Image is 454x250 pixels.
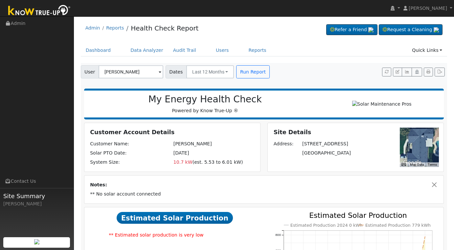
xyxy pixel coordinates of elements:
a: Audit Trail [168,44,201,56]
a: Dashboard [81,44,116,56]
span: ) [241,159,243,165]
a: Health Check Report [131,24,198,32]
img: Google [401,158,423,167]
a: Open this area in Google Maps (opens a new window) [401,158,423,167]
td: ** No solar account connected [89,189,439,198]
button: Login As - disabled [412,68,422,77]
button: Run Report [236,65,269,78]
span: 10.7 kW [173,159,193,165]
text: Estimated Production 2024 0 kWh [290,223,363,228]
button: Keyboard shortcuts [401,162,406,167]
button: Export Interval Data [435,68,445,77]
strong: Customer Account Details [90,129,174,135]
text: Estimated Solar Production [309,211,407,219]
img: retrieve [368,27,374,32]
span: ( [193,159,194,165]
a: Data Analyzer [125,44,168,56]
td: [STREET_ADDRESS] [301,139,367,149]
a: Reports [244,44,271,56]
img: retrieve [34,239,39,244]
h2: My Energy Health Check [91,94,319,105]
span: User [81,65,99,78]
button: Close [431,181,438,188]
div: [PERSON_NAME] [3,200,70,207]
strong: Site Details [274,129,311,135]
td: Address: [272,139,301,149]
img: Solar Maintenance Pros [350,98,414,110]
button: Last 12 Months [186,65,234,78]
button: Multi-Series Graph [402,68,412,77]
a: Reports [106,25,124,31]
text: 800 [275,233,281,237]
span: Site Summary [3,192,70,200]
td: Customer Name: [89,139,172,149]
circle: onclick="" [424,235,426,238]
span: Dates [166,65,187,78]
input: Select a User [99,65,163,78]
td: System Size: [89,158,172,167]
img: retrieve [434,27,439,32]
a: Quick Links [407,44,447,56]
span: est. 5.53 to 6.01 kW [194,159,241,165]
a: Refer a Friend [326,24,377,35]
img: Know True-Up [5,4,74,18]
button: Map Data [410,162,424,167]
td: ** Estimated solar production is very low [108,230,242,240]
td: [GEOGRAPHIC_DATA] [301,149,367,158]
a: Request a Cleaning [379,24,443,35]
a: Admin [85,25,100,31]
div: Powered by Know True-Up ® [87,94,323,114]
button: Edit User [393,68,402,77]
button: Refresh [382,68,391,77]
span: [PERSON_NAME] [409,6,447,11]
a: Users [211,44,234,56]
td: [PERSON_NAME] [172,139,256,149]
td: Solar PTO Date: [89,149,172,158]
td: [DATE] [172,149,256,158]
button: Print [424,68,433,77]
strong: Notes: [90,182,107,187]
span: Estimated Solar Production [117,212,233,224]
a: Terms [428,163,437,166]
text: Estimated Production 779 kWh [365,223,431,228]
